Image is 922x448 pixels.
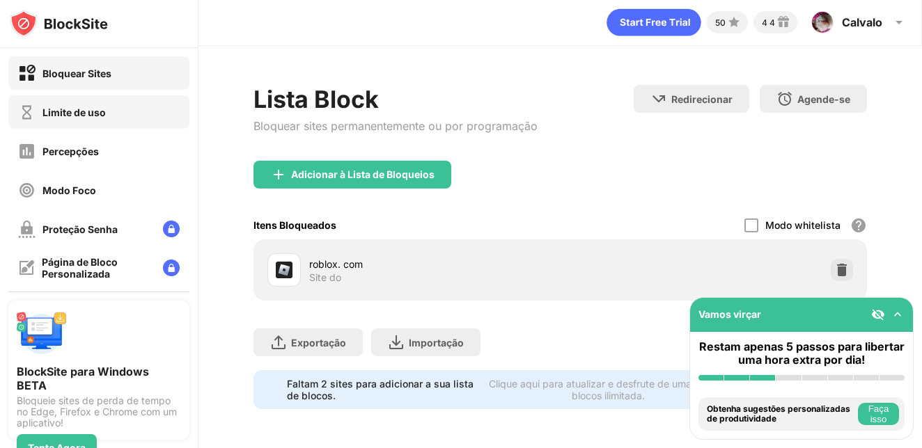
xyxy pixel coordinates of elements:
div: Adicionar à Lista de Bloqueios [291,169,435,180]
div: 4 4 [762,17,775,28]
div: animation [607,8,701,36]
img: reward-small.svg [775,14,792,31]
div: Calvalo [842,15,882,29]
div: Proteção Senha [42,223,118,235]
img: logo-blocksite.svg [10,10,108,38]
div: Obtenha sugestões personalizadas de produtividade [707,404,854,424]
img: push-desktop.svg [17,309,67,359]
div: Redirecionar [671,93,733,105]
div: Lista Block [253,85,538,113]
div: Clique aqui para atualizar e desfrute de uma lista de blocos ilimitada. [484,378,733,401]
img: points-small.svg [726,14,742,31]
div: Vamos virçar [698,308,761,320]
div: 50 [715,17,726,28]
div: Página de Bloco Personalizada [42,256,152,280]
div: Bloqueie sites de perda de tempo no Edge, Firefox e Chrome com um aplicativo! [17,395,181,429]
img: insights-off.svg [18,143,36,160]
img: customize-block-page-off.svg [18,259,35,276]
button: Faça isso [858,403,899,425]
img: focus-off.svg [18,182,36,199]
div: BlockSite para Windows BETA [17,365,181,392]
img: time-usage-off.svg [18,104,36,121]
img: eye-not-visible.svg [871,307,885,321]
img: block-on.svg [18,65,36,82]
div: Faltam 2 sites para adicionar a sua lista de blocos. [287,378,475,401]
img: omni-setup-toggle.svg [891,307,905,321]
div: Restam apenas 5 passos para libertar uma hora extra por dia! [698,340,905,367]
div: Agende-se [797,93,850,105]
img: password-protection-off.svg [18,221,36,238]
div: Site do [309,271,341,284]
img: lock-menu.svg [163,221,180,237]
div: Modo Foco [42,184,96,196]
div: Importação [409,337,464,349]
div: Modo whitelista [765,219,841,231]
img: lock-menu.svg [163,259,180,276]
div: Exportação [291,337,346,349]
div: Limite de uso [42,106,106,118]
div: Itens Bloqueados [253,219,336,231]
div: roblox. com [309,257,560,271]
div: Bloquear sites permanentemente ou por programação [253,119,538,133]
img: ACg8ocLJAmH14sh5tMahrPmCeAXtYa0w1kn_kB30_ycuBBnZkFomeSw=s96-c [811,11,834,33]
div: Percepções [42,145,99,157]
img: favicons [276,262,292,278]
div: Bloquear Sites [42,67,111,79]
